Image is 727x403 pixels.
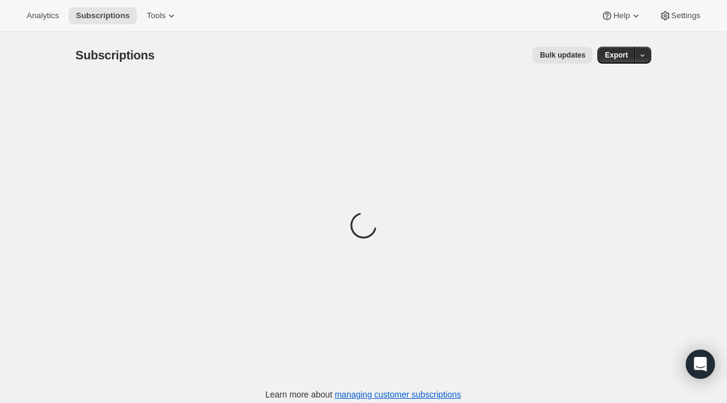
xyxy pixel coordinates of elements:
span: Subscriptions [76,11,130,21]
span: Subscriptions [76,48,155,62]
button: Subscriptions [68,7,137,24]
button: Analytics [19,7,66,24]
p: Learn more about [265,388,461,401]
button: Help [594,7,649,24]
button: Bulk updates [533,47,593,64]
span: Analytics [27,11,59,21]
div: Open Intercom Messenger [686,350,715,379]
button: Tools [139,7,185,24]
a: managing customer subscriptions [334,390,461,399]
span: Settings [671,11,700,21]
span: Bulk updates [540,50,585,60]
button: Settings [652,7,708,24]
button: Export [597,47,635,64]
span: Help [613,11,629,21]
span: Export [605,50,628,60]
span: Tools [147,11,165,21]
